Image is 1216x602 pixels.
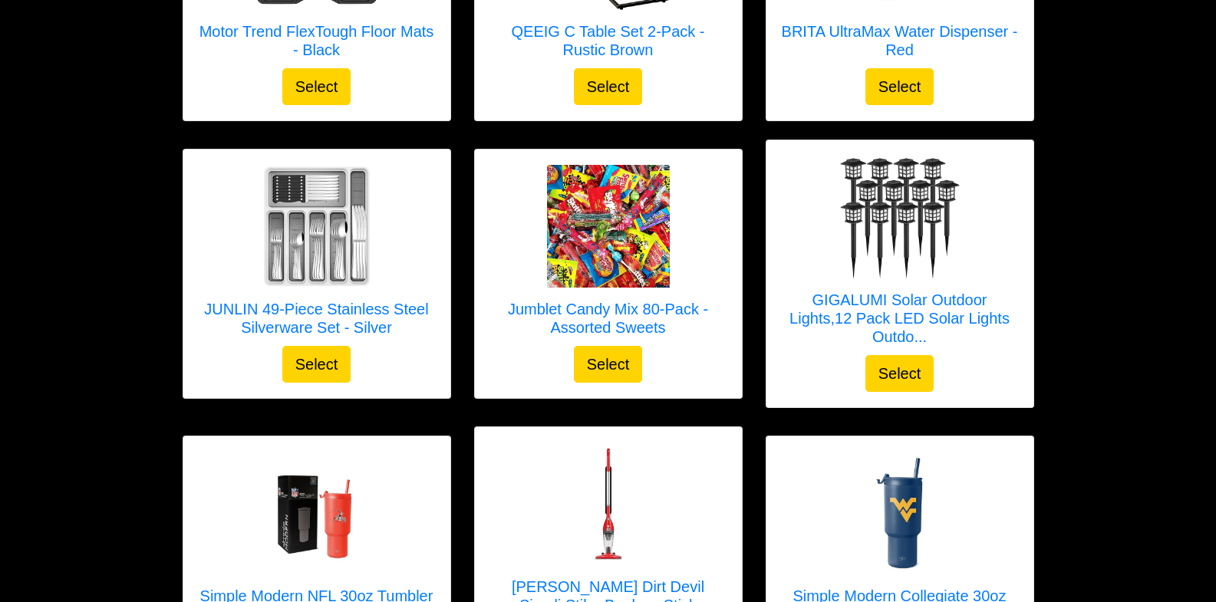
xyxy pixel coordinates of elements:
button: Select [282,346,351,383]
a: JUNLIN 49-Piece Stainless Steel Silverware Set - Silver JUNLIN 49-Piece Stainless Steel Silverwar... [199,165,435,346]
button: Select [865,68,934,105]
a: GIGALUMI Solar Outdoor Lights,12 Pack LED Solar Lights Outdoor Waterproof, Solar Walkway Lights M... [782,156,1018,355]
img: Hoover Dirt Devil Simpli Stik - Bagless Stick Vacuum [547,442,670,565]
img: Simple Modern Collegiate 30oz Tumbler - West Virginia [839,452,961,574]
h5: Jumblet Candy Mix 80-Pack - Assorted Sweets [490,300,727,337]
h5: Motor Trend FlexTough Floor Mats - Black [199,22,435,59]
h5: BRITA UltraMax Water Dispenser - Red [782,22,1018,59]
img: GIGALUMI Solar Outdoor Lights,12 Pack LED Solar Lights Outdoor Waterproof, Solar Walkway Lights M... [839,156,961,278]
a: Jumblet Candy Mix 80-Pack - Assorted Sweets Jumblet Candy Mix 80-Pack - Assorted Sweets [490,165,727,346]
button: Select [282,68,351,105]
button: Select [574,68,643,105]
img: Simple Modern NFL 30oz Tumbler - Cleveland Browns [255,452,378,574]
img: JUNLIN 49-Piece Stainless Steel Silverware Set - Silver [255,165,378,288]
h5: QEEIG C Table Set 2-Pack - Rustic Brown [490,22,727,59]
button: Select [865,355,934,392]
img: Jumblet Candy Mix 80-Pack - Assorted Sweets [547,165,670,288]
button: Select [574,346,643,383]
h5: GIGALUMI Solar Outdoor Lights,12 Pack LED Solar Lights Outdo... [782,291,1018,346]
h5: JUNLIN 49-Piece Stainless Steel Silverware Set - Silver [199,300,435,337]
